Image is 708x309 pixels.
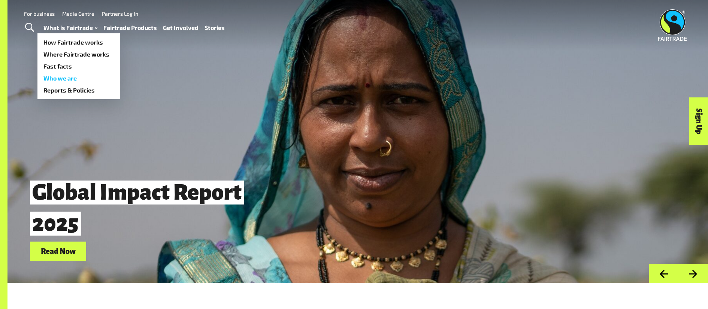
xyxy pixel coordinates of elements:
[30,181,244,236] span: Global Impact Report 2025
[24,10,55,17] a: For business
[205,22,225,33] a: Stories
[678,264,708,283] button: Next
[20,18,39,37] a: Toggle Search
[37,36,120,48] a: How Fairtrade works
[30,242,86,261] a: Read Now
[103,22,157,33] a: Fairtrade Products
[37,48,120,60] a: Where Fairtrade works
[37,60,120,72] a: Fast facts
[658,9,687,41] img: Fairtrade Australia New Zealand logo
[102,10,138,17] a: Partners Log In
[649,264,678,283] button: Previous
[43,22,97,33] a: What is Fairtrade
[62,10,94,17] a: Media Centre
[163,22,199,33] a: Get Involved
[37,84,120,96] a: Reports & Policies
[37,72,120,84] a: Who we are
